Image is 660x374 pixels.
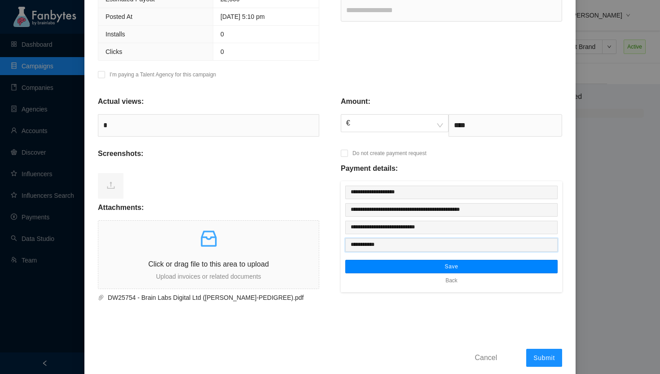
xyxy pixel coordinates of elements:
[220,48,224,55] span: 0
[220,13,265,20] span: [DATE] 5:10 pm
[475,352,497,363] span: Cancel
[98,294,104,301] span: paper-clip
[106,48,122,55] span: Clicks
[444,263,458,270] span: Save
[98,221,319,289] span: inboxClick or drag file to this area to uploadUpload invoices or related documents
[106,31,125,38] span: Installs
[526,349,562,367] button: Submit
[352,149,427,158] p: Do not create payment request
[98,258,319,270] p: Click or drag file to this area to upload
[98,96,144,107] p: Actual views:
[198,228,220,249] span: inbox
[341,96,370,107] p: Amount:
[98,148,143,159] p: Screenshots:
[106,181,115,190] span: upload
[106,13,132,20] span: Posted At
[104,293,308,303] span: DW25754 - Brain Labs Digital Ltd (PAULA RODRIGUEZ-PEDIGREE).pdf
[110,70,216,79] p: I’m paying a Talent Agency for this campaign
[346,115,443,132] span: €
[468,350,504,365] button: Cancel
[439,273,464,288] button: Back
[341,163,398,174] p: Payment details:
[445,276,458,285] span: Back
[220,31,224,38] span: 0
[98,272,319,281] p: Upload invoices or related documents
[345,260,558,273] button: Save
[98,202,144,213] p: Attachments:
[533,354,555,361] span: Submit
